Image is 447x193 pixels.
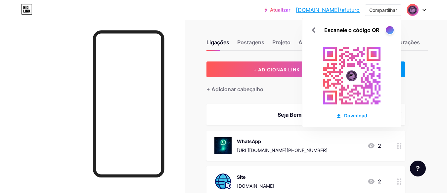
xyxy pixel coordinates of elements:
[369,7,397,13] font: Compartilhar
[253,67,300,72] font: + ADICIONAR LINK
[206,39,229,46] font: Ligações
[378,178,381,185] font: 2
[324,27,379,33] font: Escaneie o código QR
[206,61,347,77] button: + ADICIONAR LINK
[237,39,264,46] font: Postagens
[270,7,291,13] font: Atualizar
[237,147,328,153] font: [URL][DOMAIN_NAME][PHONE_NUMBER]
[272,39,291,46] font: Projeto
[296,7,360,13] font: [DOMAIN_NAME]/efuturo
[378,142,381,149] font: 2
[206,86,263,93] font: + Adicionar cabeçalho
[214,173,232,190] img: Site
[296,6,360,14] a: [DOMAIN_NAME]/efuturo
[214,137,232,154] img: WhatsApp
[278,111,318,118] font: Seja Bem Vindo
[344,113,367,118] font: Download
[298,39,327,46] font: Assinantes
[237,138,261,144] font: WhatsApp
[237,183,274,189] font: [DOMAIN_NAME]
[237,174,246,180] font: Site
[406,4,419,16] img: futuro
